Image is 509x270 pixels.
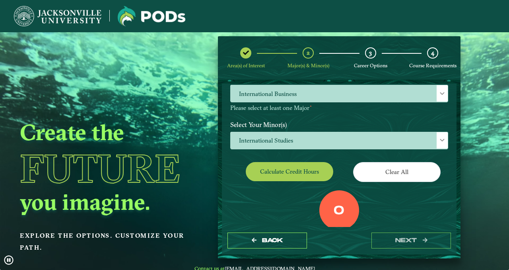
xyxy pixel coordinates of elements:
h2: Create the [20,118,199,146]
span: Career Options [354,63,387,68]
span: International Studies [231,132,448,149]
button: Calculate credit hours [246,162,333,181]
button: Clear All [353,162,441,182]
p: Explore the options. Customize your path. [20,230,199,254]
span: 2 [307,49,310,57]
span: International Business [231,85,448,102]
label: 0 [334,203,344,219]
sup: ⋆ [309,103,312,109]
img: Jacksonville University logo [118,6,185,26]
label: Select Your Minor(s) [224,117,454,132]
span: Back [262,237,283,244]
h2: you imagine. [20,188,199,216]
button: Back [227,233,307,249]
h1: Future [20,149,199,188]
button: next [371,233,451,249]
span: 4 [431,49,434,57]
span: Area(s) of Interest [227,63,265,68]
p: Please select at least one Major [230,104,448,112]
span: Major(s) & Minor(s) [288,63,329,68]
img: Jacksonville University logo [14,6,101,26]
span: 3 [369,49,372,57]
span: Course Requirements [409,63,457,68]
